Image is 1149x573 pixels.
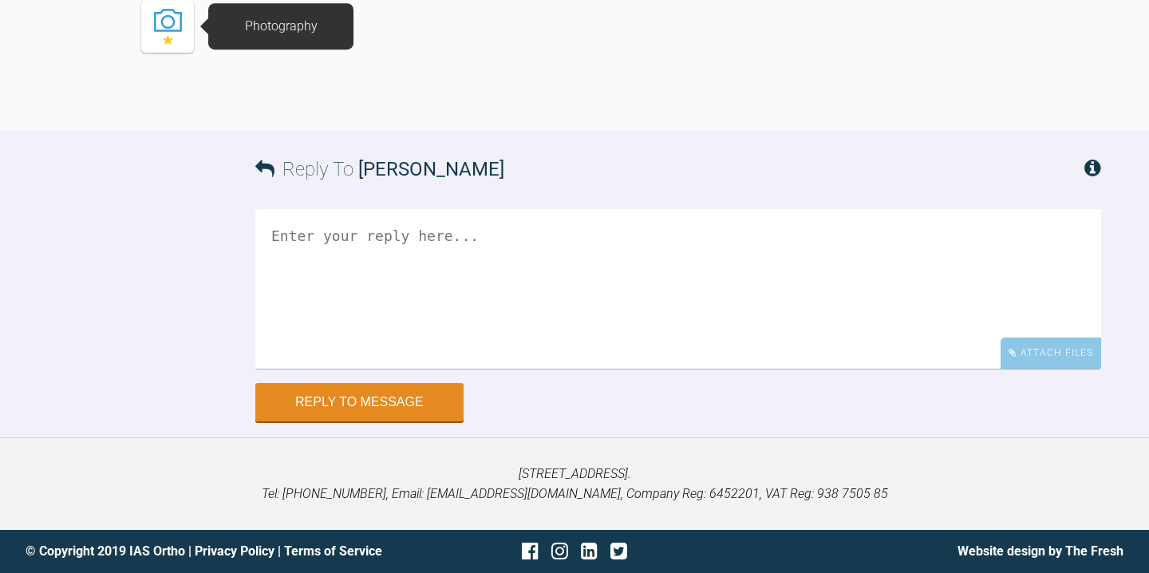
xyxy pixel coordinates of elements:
[284,543,382,559] a: Terms of Service
[958,543,1123,559] a: Website design by The Fresh
[26,464,1123,504] p: [STREET_ADDRESS]. Tel: [PHONE_NUMBER], Email: [EMAIL_ADDRESS][DOMAIN_NAME], Company Reg: 6452201,...
[255,154,504,184] h3: Reply To
[195,543,274,559] a: Privacy Policy
[358,158,504,180] span: [PERSON_NAME]
[1001,338,1101,369] div: Attach Files
[26,541,392,562] div: © Copyright 2019 IAS Ortho | |
[255,383,464,421] button: Reply to Message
